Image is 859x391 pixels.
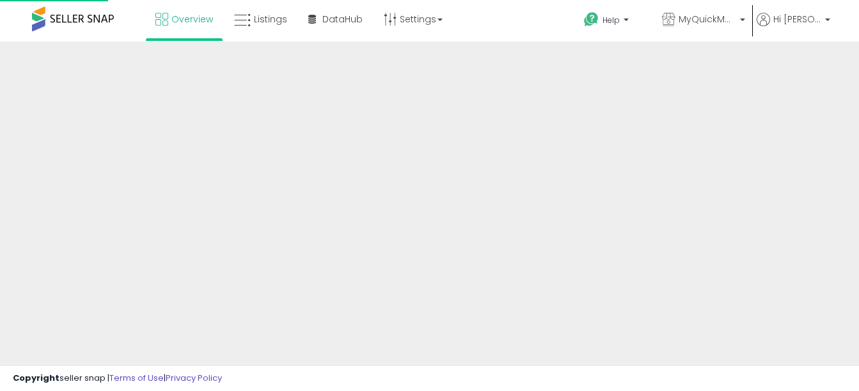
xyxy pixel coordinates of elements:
a: Terms of Use [109,372,164,384]
div: seller snap | | [13,372,222,385]
strong: Copyright [13,372,59,384]
span: Hi [PERSON_NAME] [773,13,821,26]
a: Privacy Policy [166,372,222,384]
span: Overview [171,13,213,26]
i: Get Help [583,11,599,27]
span: Listings [254,13,287,26]
span: DataHub [322,13,363,26]
a: Help [574,2,650,42]
span: Help [603,15,620,26]
span: MyQuickMart [679,13,736,26]
a: Hi [PERSON_NAME] [757,13,830,42]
